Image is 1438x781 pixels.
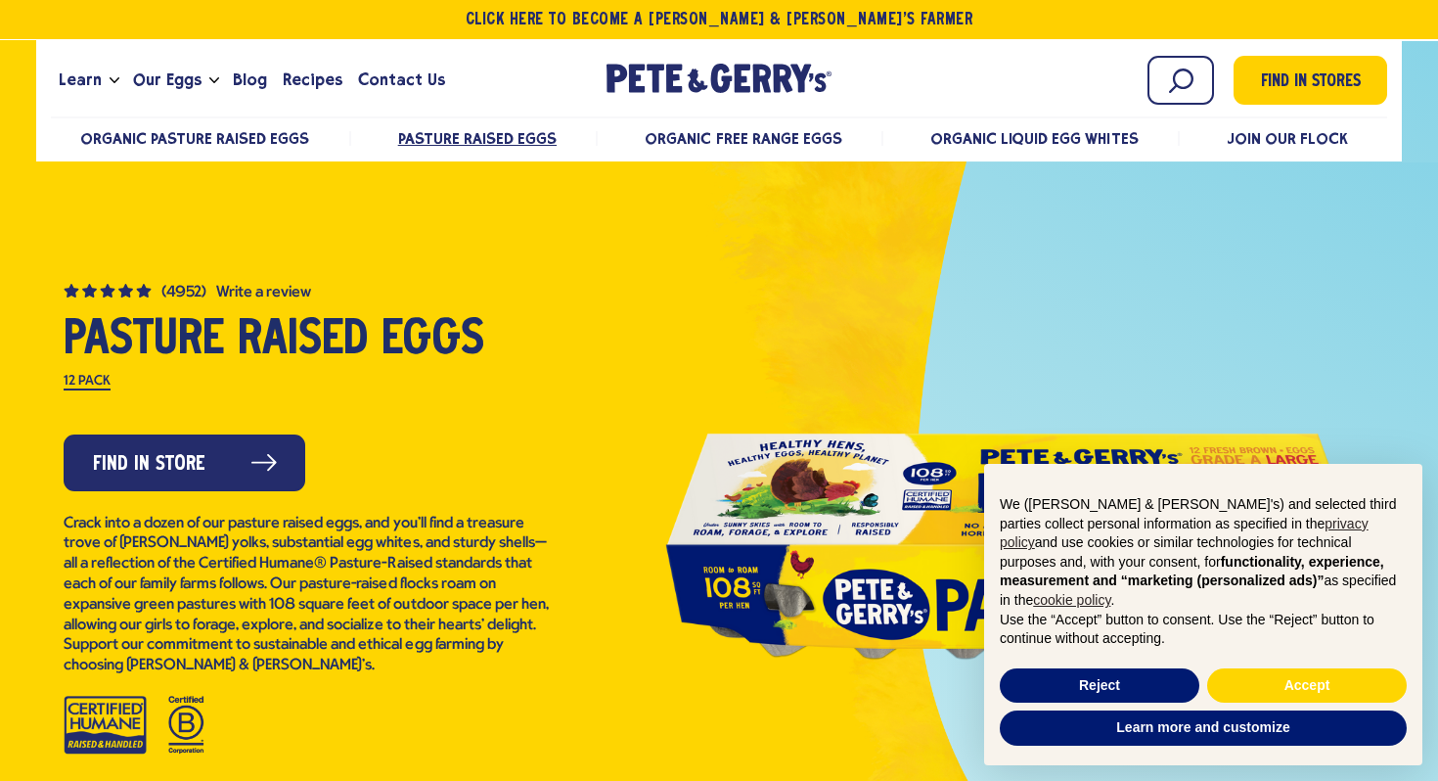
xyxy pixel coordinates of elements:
[930,129,1139,148] a: Organic Liquid Egg Whites
[216,285,311,300] button: Write a Review (opens pop-up)
[64,315,553,366] h1: Pasture Raised Eggs
[209,77,219,84] button: Open the dropdown menu for Our Eggs
[80,129,310,148] a: Organic Pasture Raised Eggs
[1207,668,1407,704] button: Accept
[1261,69,1361,96] span: Find in Stores
[350,54,453,107] a: Contact Us
[645,129,841,148] a: Organic Free Range Eggs
[64,514,553,676] p: Crack into a dozen of our pasture raised eggs, and you’ll find a treasure trove of [PERSON_NAME] ...
[133,68,202,92] span: Our Eggs
[59,68,102,92] span: Learn
[161,285,206,300] span: (4952)
[93,449,205,480] span: Find in Store
[398,129,557,148] a: Pasture Raised Eggs
[51,54,110,107] a: Learn
[1234,56,1387,105] a: Find in Stores
[1147,56,1214,105] input: Search
[1033,592,1110,608] a: cookie policy
[1000,611,1407,649] p: Use the “Accept” button to consent. Use the “Reject” button to continue without accepting.
[1000,495,1407,611] p: We ([PERSON_NAME] & [PERSON_NAME]'s) and selected third parties collect personal information as s...
[1000,668,1199,704] button: Reject
[110,77,119,84] button: Open the dropdown menu for Learn
[358,68,445,92] span: Contact Us
[225,54,275,107] a: Blog
[283,68,342,92] span: Recipes
[1000,711,1407,746] button: Learn more and customize
[125,54,209,107] a: Our Eggs
[233,68,267,92] span: Blog
[275,54,350,107] a: Recipes
[64,375,111,390] label: 12 Pack
[1227,129,1348,148] a: Join Our Flock
[51,116,1388,159] nav: desktop product menu
[64,435,305,491] a: Find in Store
[64,280,553,300] a: (4952) 4.8 out of 5 stars. Read reviews for average rating value is 4.8 of 5. Read 4952 Reviews S...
